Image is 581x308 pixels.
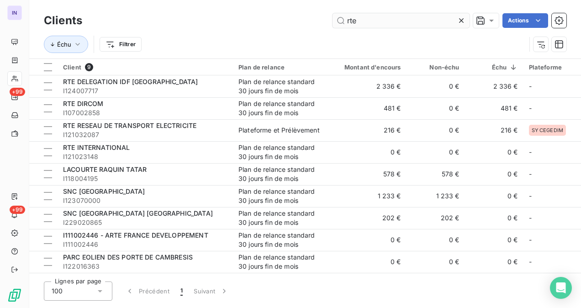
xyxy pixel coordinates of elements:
[180,287,183,296] span: 1
[502,13,548,28] button: Actions
[63,262,227,271] span: I122016363
[63,108,227,117] span: I107002858
[328,251,407,273] td: 0 €
[100,37,142,52] button: Filtrer
[63,143,130,151] span: RTE INTERNATIONAL
[529,170,532,178] span: -
[328,75,407,97] td: 2 336 €
[328,229,407,251] td: 0 €
[44,36,88,53] button: Échu
[333,13,470,28] input: Rechercher
[529,104,532,112] span: -
[470,64,518,71] div: Échu
[465,251,523,273] td: 0 €
[63,240,227,249] span: I111002446
[63,130,227,139] span: I121032087
[238,231,322,249] div: Plan de relance standard 30 jours fin de mois
[532,127,564,133] span: SY CEGEDIM
[407,251,465,273] td: 0 €
[238,126,320,135] div: Plateforme et Prélèvement
[407,75,465,97] td: 0 €
[85,63,93,71] span: 9
[238,253,322,271] div: Plan de relance standard 30 jours fin de mois
[550,277,572,299] div: Open Intercom Messenger
[465,207,523,229] td: 0 €
[412,64,460,71] div: Non-échu
[52,287,63,296] span: 100
[63,196,227,205] span: I123070000
[10,206,25,214] span: +99
[529,64,573,71] div: Plateforme
[63,218,227,227] span: I229020865
[529,236,532,244] span: -
[63,231,208,239] span: I111002446 - ARTE FRANCE DEVELOPPEMENT
[120,281,175,301] button: Précédent
[328,141,407,163] td: 0 €
[529,192,532,200] span: -
[63,187,145,195] span: SNC [GEOGRAPHIC_DATA]
[328,163,407,185] td: 578 €
[238,64,322,71] div: Plan de relance
[407,97,465,119] td: 0 €
[63,209,213,217] span: SNC [GEOGRAPHIC_DATA] [GEOGRAPHIC_DATA]
[63,165,147,173] span: LACOURTE RAQUIN TATAR
[238,187,322,205] div: Plan de relance standard 30 jours fin de mois
[465,229,523,251] td: 0 €
[63,122,196,129] span: RTE RESEAU DE TRANSPORT ELECTRICITE
[63,86,227,96] span: I124007717
[63,64,81,71] span: Client
[328,185,407,207] td: 1 233 €
[465,163,523,185] td: 0 €
[238,165,322,183] div: Plan de relance standard 30 jours fin de mois
[407,185,465,207] td: 1 233 €
[407,141,465,163] td: 0 €
[407,229,465,251] td: 0 €
[529,148,532,156] span: -
[529,258,532,266] span: -
[465,141,523,163] td: 0 €
[465,185,523,207] td: 0 €
[63,174,227,183] span: I118004195
[407,119,465,141] td: 0 €
[175,281,188,301] button: 1
[529,214,532,222] span: -
[328,97,407,119] td: 481 €
[63,78,198,85] span: RTE DELEGATION IDF [GEOGRAPHIC_DATA]
[7,5,22,20] div: IN
[63,152,227,161] span: I121023148
[188,281,234,301] button: Suivant
[63,100,104,107] span: RTE DIRCOM
[328,119,407,141] td: 216 €
[333,64,401,71] div: Montant d'encours
[63,253,193,261] span: PARC EOLIEN DES PORTE DE CAMBRESIS
[238,143,322,161] div: Plan de relance standard 30 jours fin de mois
[57,41,71,48] span: Échu
[465,119,523,141] td: 216 €
[465,97,523,119] td: 481 €
[238,209,322,227] div: Plan de relance standard 30 jours fin de mois
[238,77,322,96] div: Plan de relance standard 30 jours fin de mois
[407,207,465,229] td: 202 €
[7,288,22,303] img: Logo LeanPay
[529,82,532,90] span: -
[465,75,523,97] td: 2 336 €
[44,12,82,29] h3: Clients
[328,207,407,229] td: 202 €
[238,99,322,117] div: Plan de relance standard 30 jours fin de mois
[407,163,465,185] td: 578 €
[10,88,25,96] span: +99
